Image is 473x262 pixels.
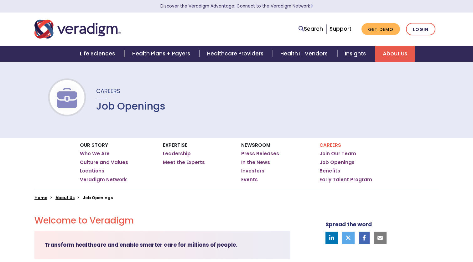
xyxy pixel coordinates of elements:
[375,46,415,62] a: About Us
[325,221,372,228] strong: Spread the word
[361,23,400,35] a: Get Demo
[80,168,104,174] a: Locations
[96,87,120,95] span: Careers
[80,159,128,166] a: Culture and Values
[241,168,264,174] a: Investors
[80,177,127,183] a: Veradigm Network
[299,25,323,33] a: Search
[241,159,270,166] a: In the News
[337,46,375,62] a: Insights
[200,46,273,62] a: Healthcare Providers
[330,25,351,33] a: Support
[44,241,237,249] strong: Transform healthcare and enable smarter care for millions of people.
[34,195,47,201] a: Home
[160,3,313,9] a: Discover the Veradigm Advantage: Connect to the Veradigm NetworkLearn More
[406,23,435,36] a: Login
[34,215,290,226] h2: Welcome to Veradigm
[55,195,75,201] a: About Us
[273,46,337,62] a: Health IT Vendors
[310,3,313,9] span: Learn More
[163,159,205,166] a: Meet the Experts
[34,19,121,39] img: Veradigm logo
[320,159,355,166] a: Job Openings
[241,177,258,183] a: Events
[72,46,124,62] a: Life Sciences
[241,151,279,157] a: Press Releases
[80,151,110,157] a: Who We Are
[320,151,356,157] a: Join Our Team
[163,151,191,157] a: Leadership
[125,46,200,62] a: Health Plans + Payers
[320,177,372,183] a: Early Talent Program
[320,168,340,174] a: Benefits
[96,100,165,112] h1: Job Openings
